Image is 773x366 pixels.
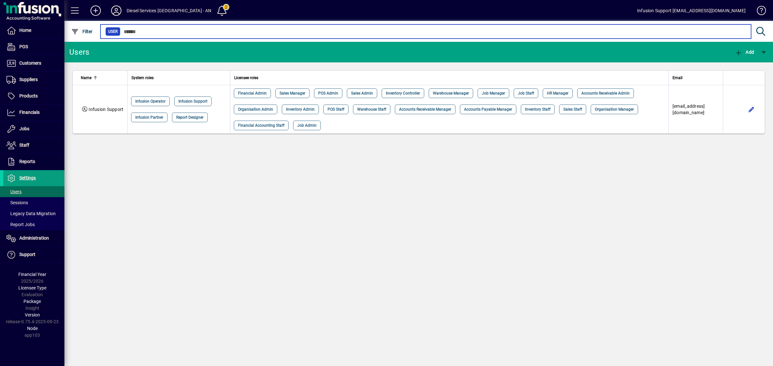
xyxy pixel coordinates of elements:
span: Reports [19,159,35,164]
div: Diesel Services [GEOGRAPHIC_DATA] - AN [127,5,212,16]
button: Add [733,46,756,58]
span: Job Admin [297,122,317,129]
span: POS [19,44,28,49]
a: Administration [3,230,64,246]
button: Edit [746,104,757,114]
span: Financial Year [18,272,46,277]
span: Email [673,74,682,81]
span: User [108,28,118,35]
a: Products [3,88,64,104]
span: Financial Admin [238,90,267,96]
span: Infusion Support [89,107,123,112]
span: Accounts Payable Manager [464,106,512,113]
span: Inventory Staff [525,106,550,113]
div: Infusion Support [EMAIL_ADDRESS][DOMAIN_NAME] [637,5,746,16]
span: Users [6,189,22,194]
span: Legacy Data Migration [6,211,56,216]
span: Package [24,299,41,304]
span: Jobs [19,126,29,131]
span: Infusion Support [178,98,207,105]
a: Support [3,247,64,263]
button: Filter [70,26,94,37]
span: Job Staff [518,90,534,96]
span: Licensee Type [18,285,46,290]
span: Organisation Manager [595,106,634,113]
a: Staff [3,137,64,153]
span: Version [25,312,40,317]
span: Financial Accounting Staff [238,122,284,129]
span: Financials [19,110,40,115]
span: Customers [19,60,41,66]
a: Suppliers [3,72,64,88]
a: Customers [3,55,64,71]
span: Organisation Admin [238,106,273,113]
span: Sales Admin [351,90,373,96]
span: Report Designer [176,114,204,121]
span: Suppliers [19,77,38,82]
span: Warehouse Manager [433,90,469,96]
div: Name [81,74,123,81]
span: Support [19,252,35,257]
span: Home [19,28,31,33]
a: Report Jobs [3,219,64,230]
a: Knowledge Base [752,1,765,22]
span: Settings [19,175,36,180]
span: Job Manager [482,90,505,96]
span: Name [81,74,91,81]
a: Reports [3,154,64,170]
span: [EMAIL_ADDRESS][DOMAIN_NAME] [673,104,705,115]
a: Financials [3,105,64,121]
a: Jobs [3,121,64,137]
button: Add [85,5,106,16]
span: Accounts Receivable Manager [399,106,451,113]
span: HR Manager [547,90,568,96]
span: Sessions [6,200,28,205]
span: Infusion Operator [135,98,166,105]
span: Infusion Partner [135,114,163,121]
a: Users [3,186,64,197]
a: Home [3,23,64,39]
span: Sales Manager [280,90,305,96]
span: System roles [131,74,154,81]
span: Administration [19,235,49,241]
a: Legacy Data Migration [3,208,64,219]
span: Report Jobs [6,222,35,227]
a: Sessions [3,197,64,208]
span: Inventory Admin [286,106,315,113]
span: Accounts Receivable Admin [581,90,630,96]
button: Profile [106,5,127,16]
span: Filter [71,29,93,34]
span: Inventory Controller [386,90,420,96]
span: Staff [19,142,29,148]
a: POS [3,39,64,55]
span: Add [735,50,754,55]
span: Products [19,93,38,98]
span: Licensee roles [234,74,258,81]
span: POS Staff [328,106,344,113]
span: Warehouse Staff [357,106,386,113]
span: Node [27,326,38,331]
span: Sales Staff [563,106,582,113]
div: Users [69,47,97,57]
span: POS Admin [318,90,338,96]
